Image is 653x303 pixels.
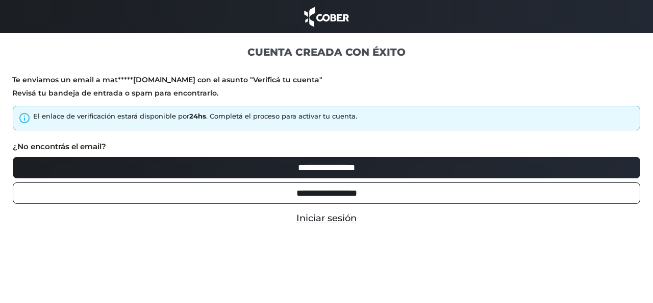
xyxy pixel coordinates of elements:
p: Revisá tu bandeja de entrada o spam para encontrarlo. [12,88,641,98]
label: ¿No encontrás el email? [13,141,106,153]
img: cober_marca.png [302,5,351,28]
h1: CUENTA CREADA CON ÉXITO [12,45,641,59]
p: Te enviamos un email a mat*****[DOMAIN_NAME] con el asunto "Verificá tu cuenta" [12,75,641,85]
strong: 24hs [189,112,206,120]
div: El enlace de verificación estará disponible por . Completá el proceso para activar tu cuenta. [33,111,357,122]
a: Iniciar sesión [296,213,357,224]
